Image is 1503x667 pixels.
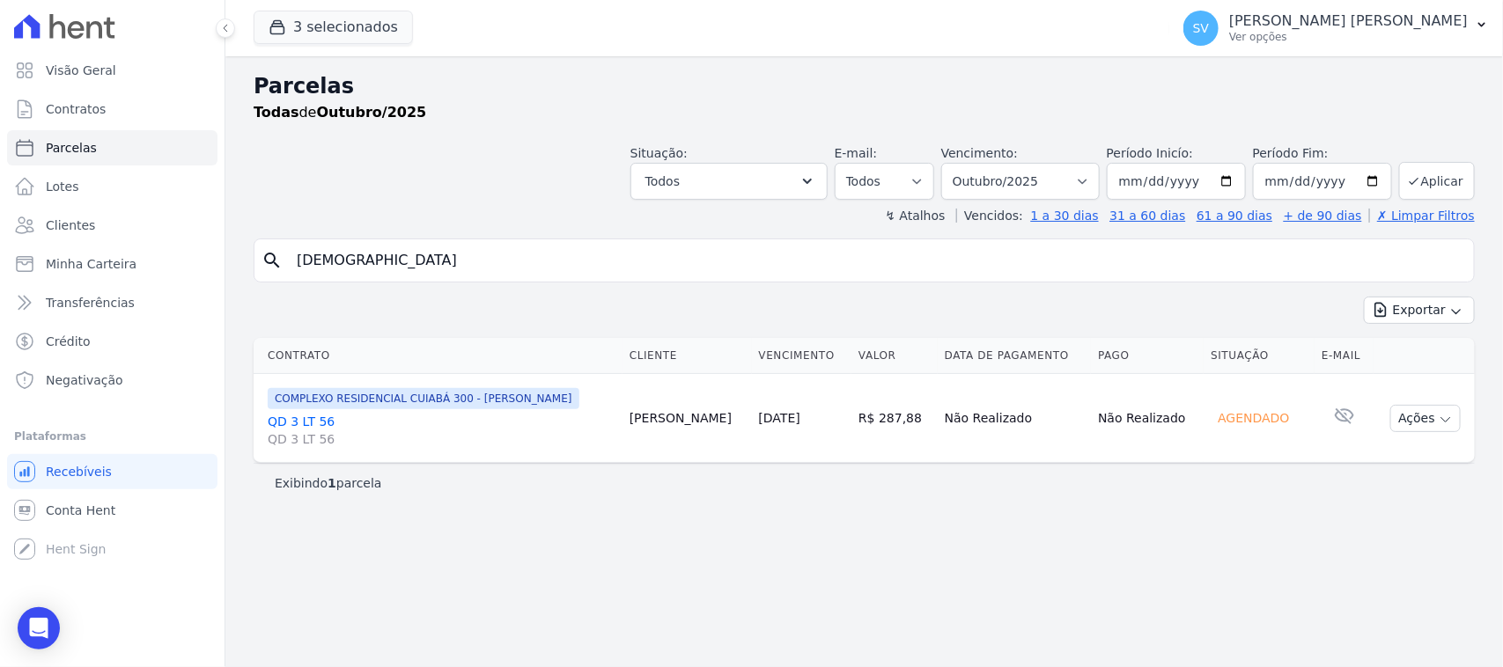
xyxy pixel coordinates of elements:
[1193,22,1209,34] span: SV
[1364,297,1475,324] button: Exportar
[630,146,688,160] label: Situação:
[623,374,752,463] td: [PERSON_NAME]
[46,371,123,389] span: Negativação
[46,463,112,480] span: Recebíveis
[630,163,828,200] button: Todos
[1197,209,1272,223] a: 61 a 90 dias
[1091,338,1204,374] th: Pago
[938,374,1091,463] td: Não Realizado
[46,216,95,234] span: Clientes
[7,208,217,243] a: Clientes
[46,294,135,312] span: Transferências
[851,374,938,463] td: R$ 287,88
[1107,146,1193,160] label: Período Inicío:
[1169,4,1503,53] button: SV [PERSON_NAME] [PERSON_NAME] Ver opções
[7,324,217,359] a: Crédito
[835,146,878,160] label: E-mail:
[752,338,852,374] th: Vencimento
[328,476,336,490] b: 1
[941,146,1018,160] label: Vencimento:
[645,171,680,192] span: Todos
[46,139,97,157] span: Parcelas
[7,493,217,528] a: Conta Hent
[268,413,615,448] a: QD 3 LT 56QD 3 LT 56
[1031,209,1099,223] a: 1 a 30 dias
[623,338,752,374] th: Cliente
[1204,338,1315,374] th: Situação
[46,100,106,118] span: Contratos
[759,411,800,425] a: [DATE]
[7,285,217,320] a: Transferências
[317,104,427,121] strong: Outubro/2025
[46,255,136,273] span: Minha Carteira
[1390,405,1461,432] button: Ações
[275,474,382,492] p: Exibindo parcela
[14,426,210,447] div: Plataformas
[1229,12,1468,30] p: [PERSON_NAME] [PERSON_NAME]
[1109,209,1185,223] a: 31 a 60 dias
[7,246,217,282] a: Minha Carteira
[7,92,217,127] a: Contratos
[1369,209,1475,223] a: ✗ Limpar Filtros
[7,130,217,165] a: Parcelas
[254,11,413,44] button: 3 selecionados
[46,502,115,519] span: Conta Hent
[851,338,938,374] th: Valor
[286,243,1467,278] input: Buscar por nome do lote ou do cliente
[254,104,299,121] strong: Todas
[262,250,283,271] i: search
[268,430,615,448] span: QD 3 LT 56
[1399,162,1475,200] button: Aplicar
[1091,374,1204,463] td: Não Realizado
[1229,30,1468,44] p: Ver opções
[254,338,623,374] th: Contrato
[268,388,579,409] span: COMPLEXO RESIDENCIAL CUIABÁ 300 - [PERSON_NAME]
[46,333,91,350] span: Crédito
[938,338,1091,374] th: Data de Pagamento
[7,363,217,398] a: Negativação
[46,62,116,79] span: Visão Geral
[7,454,217,489] a: Recebíveis
[7,169,217,204] a: Lotes
[1315,338,1374,374] th: E-mail
[46,178,79,195] span: Lotes
[885,209,945,223] label: ↯ Atalhos
[7,53,217,88] a: Visão Geral
[1284,209,1362,223] a: + de 90 dias
[254,102,426,123] p: de
[18,607,60,649] div: Open Intercom Messenger
[254,70,1475,102] h2: Parcelas
[1253,144,1392,163] label: Período Fim:
[1211,406,1296,430] div: Agendado
[956,209,1023,223] label: Vencidos:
